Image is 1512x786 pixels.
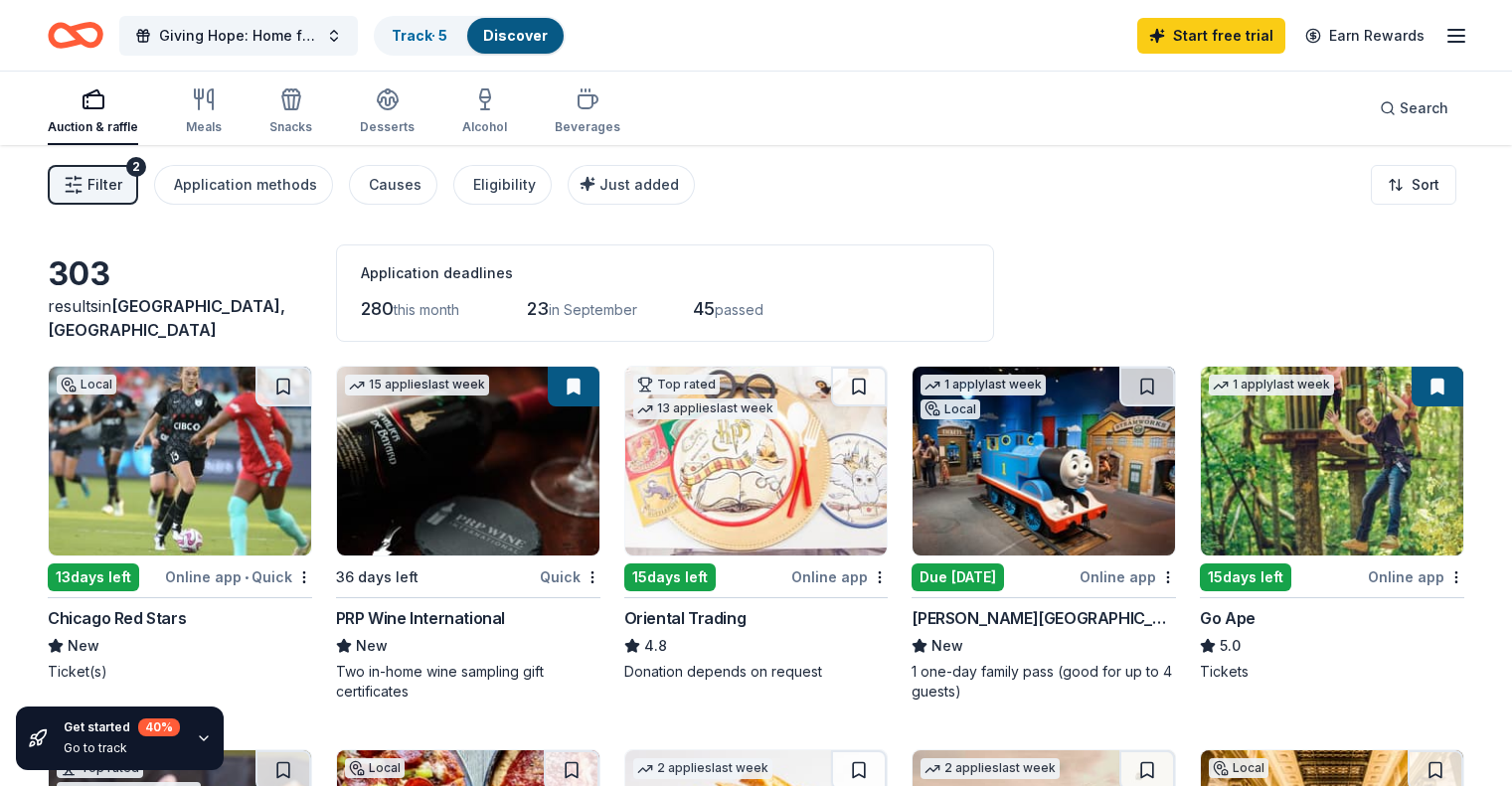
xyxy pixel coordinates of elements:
div: Top rated [633,375,720,394]
a: Image for PRP Wine International15 applieslast week36 days leftQuickPRP Wine InternationalNewTwo ... [336,366,600,702]
a: Image for Oriental TradingTop rated13 applieslast week15days leftOnline appOriental Trading4.8Don... [624,366,889,682]
span: Filter [87,173,122,197]
button: Filter2 [48,165,138,205]
div: 2 applies last week [921,758,1060,779]
button: Meals [186,79,222,145]
div: 40 % [138,718,180,736]
div: Donation depends on request [624,662,889,682]
div: Tickets [1200,662,1464,682]
div: Due [DATE] [912,563,1004,591]
div: Ticket(s) [48,662,312,682]
button: Eligibility [453,165,552,205]
div: Online app Quick [165,564,312,589]
div: 303 [48,254,312,294]
a: Home [48,12,103,59]
div: Get started [64,718,180,736]
div: Local [345,758,405,778]
div: Alcohol [462,119,507,135]
span: Sort [1412,173,1439,197]
div: Eligibility [473,173,536,197]
div: [PERSON_NAME][GEOGRAPHIC_DATA] [912,606,1176,630]
a: Image for Kohl Children's Museum1 applylast weekLocalDue [DATE]Online app[PERSON_NAME][GEOGRAPHIC... [912,366,1176,702]
div: 13 days left [48,563,139,591]
div: Online app [1368,564,1464,589]
button: Beverages [555,79,620,145]
div: Chicago Red Stars [48,606,186,630]
div: results [48,294,312,342]
div: Go to track [64,740,180,756]
button: Application methods [154,165,333,205]
a: Image for Go Ape1 applylast week15days leftOnline appGo Ape5.0Tickets [1200,366,1464,682]
span: 5.0 [1220,634,1241,658]
span: passed [715,301,763,318]
div: Local [921,399,980,419]
div: 1 apply last week [1209,375,1334,395]
div: 36 days left [336,565,419,589]
div: Quick [540,564,600,589]
a: Discover [483,27,548,44]
span: • [245,569,249,585]
div: Beverages [555,119,620,135]
img: Image for Oriental Trading [625,367,888,555]
button: Causes [349,165,437,205]
div: Meals [186,119,222,135]
div: 2 applies last week [633,758,772,779]
a: Earn Rewards [1293,18,1436,54]
a: Track· 5 [392,27,447,44]
img: Image for Go Ape [1201,367,1463,555]
span: this month [394,301,459,318]
span: Giving Hope: Home for the Harvest [159,24,318,48]
img: Image for Chicago Red Stars [49,367,311,555]
span: in September [549,301,637,318]
div: 15 days left [624,563,716,591]
div: Causes [369,173,421,197]
button: Search [1364,88,1464,128]
span: 4.8 [644,634,667,658]
span: 280 [361,298,394,319]
div: Auction & raffle [48,119,138,135]
button: Desserts [360,79,415,145]
div: PRP Wine International [336,606,505,630]
span: New [68,634,99,658]
div: 2 [126,157,146,177]
span: in [48,296,285,340]
div: Application deadlines [361,261,969,285]
button: Auction & raffle [48,79,138,145]
img: Image for Kohl Children's Museum [913,367,1175,555]
button: Giving Hope: Home for the Harvest [119,16,358,56]
div: 13 applies last week [633,398,777,419]
span: New [931,634,963,658]
div: Online app [1080,564,1176,589]
button: Track· 5Discover [374,16,566,56]
div: 1 one-day family pass (good for up to 4 guests) [912,662,1176,702]
span: 45 [693,298,715,319]
span: 23 [527,298,549,319]
span: New [356,634,388,658]
span: Just added [599,176,679,193]
div: Local [57,375,116,394]
button: Sort [1371,165,1456,205]
img: Image for PRP Wine International [337,367,599,555]
div: 15 applies last week [345,375,489,395]
div: 1 apply last week [921,375,1046,395]
a: Start free trial [1137,18,1285,54]
span: Search [1400,96,1448,120]
div: Local [1209,758,1268,778]
div: Snacks [269,119,312,135]
div: Desserts [360,119,415,135]
div: Oriental Trading [624,606,747,630]
div: Two in-home wine sampling gift certificates [336,662,600,702]
span: [GEOGRAPHIC_DATA], [GEOGRAPHIC_DATA] [48,296,285,340]
button: Snacks [269,79,312,145]
div: 15 days left [1200,563,1291,591]
button: Just added [568,165,695,205]
div: Online app [791,564,888,589]
a: Image for Chicago Red StarsLocal13days leftOnline app•QuickChicago Red StarsNewTicket(s) [48,366,312,682]
button: Alcohol [462,79,507,145]
div: Go Ape [1200,606,1256,630]
div: Application methods [174,173,317,197]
